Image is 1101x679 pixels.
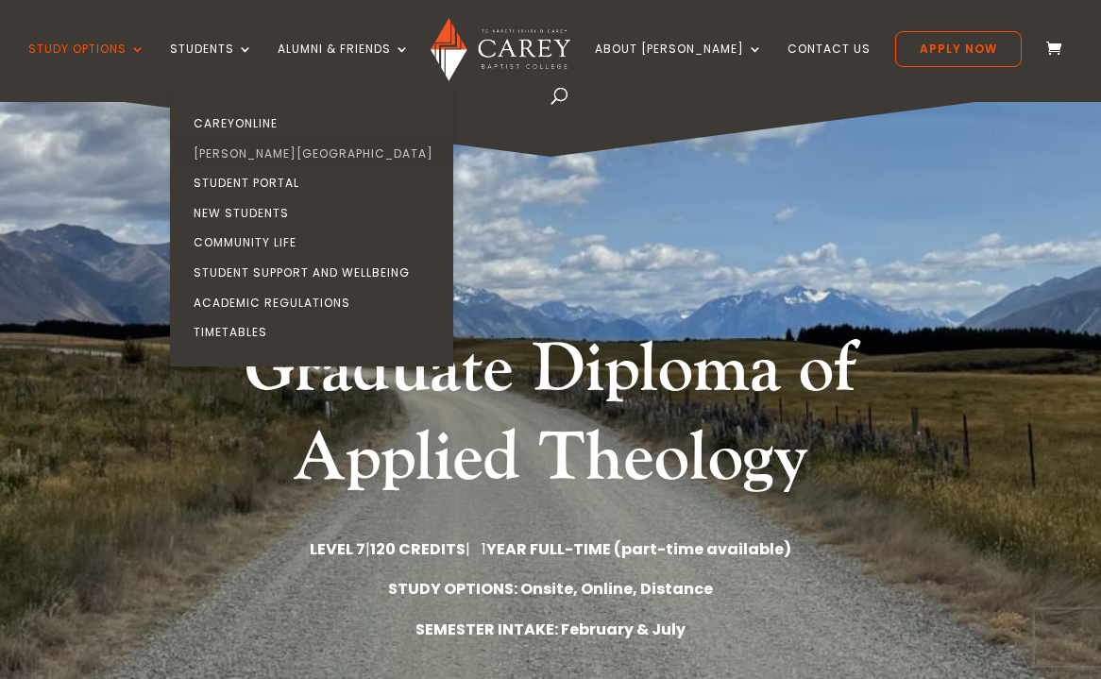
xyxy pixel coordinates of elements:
[110,536,991,562] p: | | 1
[370,538,466,560] strong: 120 CREDITS
[431,18,569,81] img: Carey Baptist College
[175,139,458,169] a: [PERSON_NAME][GEOGRAPHIC_DATA]
[895,31,1022,67] a: Apply Now
[175,109,458,139] a: CareyOnline
[196,326,905,512] h1: Graduate Diploma of Applied Theology
[310,538,365,560] strong: LEVEL 7
[175,317,458,348] a: Timetables
[175,198,458,229] a: New Students
[486,538,791,560] strong: YEAR FULL-TIME (part-time available)
[278,42,410,87] a: Alumni & Friends
[595,42,763,87] a: About [PERSON_NAME]
[28,42,145,87] a: Study Options
[175,288,458,318] a: Academic Regulations
[415,619,686,640] strong: SEMESTER INTAKE: February & July
[388,578,713,600] strong: STUDY OPTIONS: Onsite, Online, Distance
[788,42,871,87] a: Contact Us
[175,228,458,258] a: Community Life
[175,258,458,288] a: Student Support and Wellbeing
[170,42,253,87] a: Students
[175,168,458,198] a: Student Portal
